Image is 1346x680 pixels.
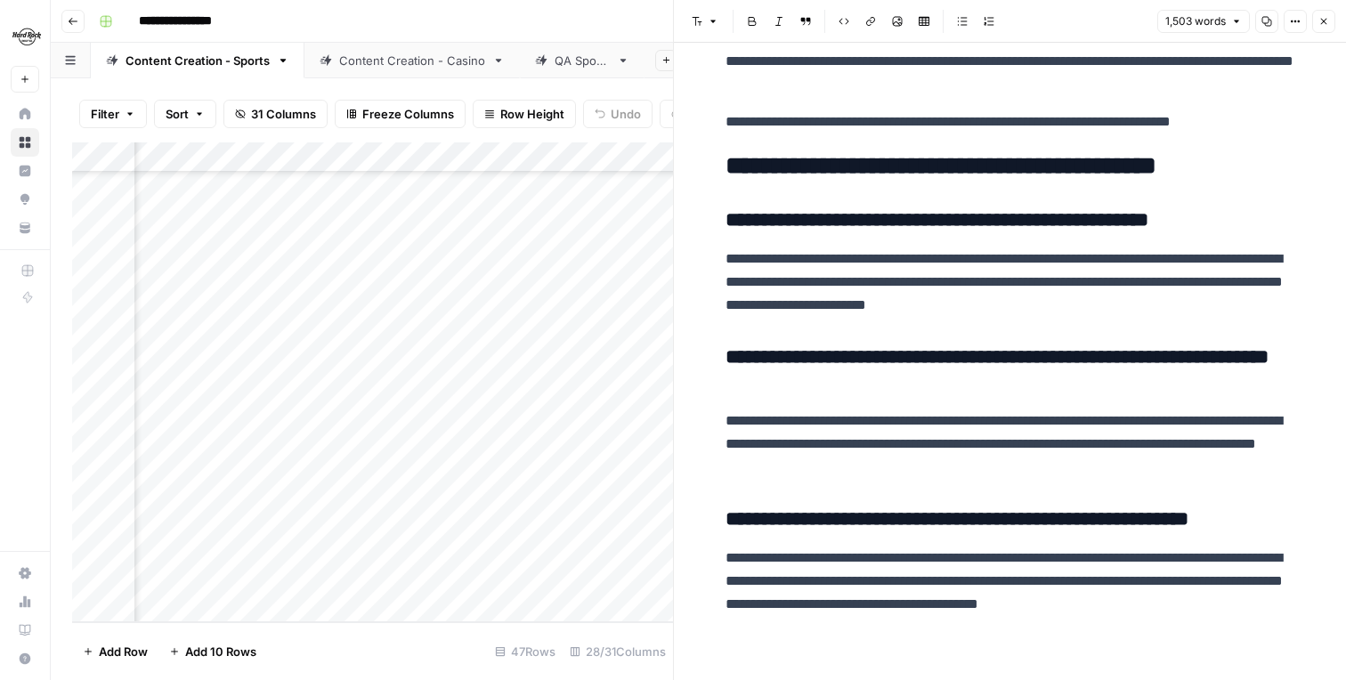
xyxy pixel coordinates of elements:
[520,43,645,78] a: QA Sports
[11,616,39,644] a: Learning Hub
[166,105,189,123] span: Sort
[11,100,39,128] a: Home
[500,105,564,123] span: Row Height
[91,43,304,78] a: Content Creation - Sports
[99,643,148,660] span: Add Row
[11,14,39,59] button: Workspace: Hard Rock Digital
[11,128,39,157] a: Browse
[185,643,256,660] span: Add 10 Rows
[583,100,653,128] button: Undo
[11,157,39,185] a: Insights
[11,20,43,53] img: Hard Rock Digital Logo
[72,637,158,666] button: Add Row
[555,52,610,69] div: QA Sports
[473,100,576,128] button: Row Height
[1165,13,1226,29] span: 1,503 words
[154,100,216,128] button: Sort
[11,587,39,616] a: Usage
[488,637,563,666] div: 47 Rows
[11,185,39,214] a: Opportunities
[339,52,485,69] div: Content Creation - Casino
[362,105,454,123] span: Freeze Columns
[11,559,39,587] a: Settings
[223,100,328,128] button: 31 Columns
[11,644,39,673] button: Help + Support
[611,105,641,123] span: Undo
[126,52,270,69] div: Content Creation - Sports
[563,637,673,666] div: 28/31 Columns
[91,105,119,123] span: Filter
[158,637,267,666] button: Add 10 Rows
[1157,10,1250,33] button: 1,503 words
[251,105,316,123] span: 31 Columns
[11,214,39,242] a: Your Data
[335,100,466,128] button: Freeze Columns
[304,43,520,78] a: Content Creation - Casino
[79,100,147,128] button: Filter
